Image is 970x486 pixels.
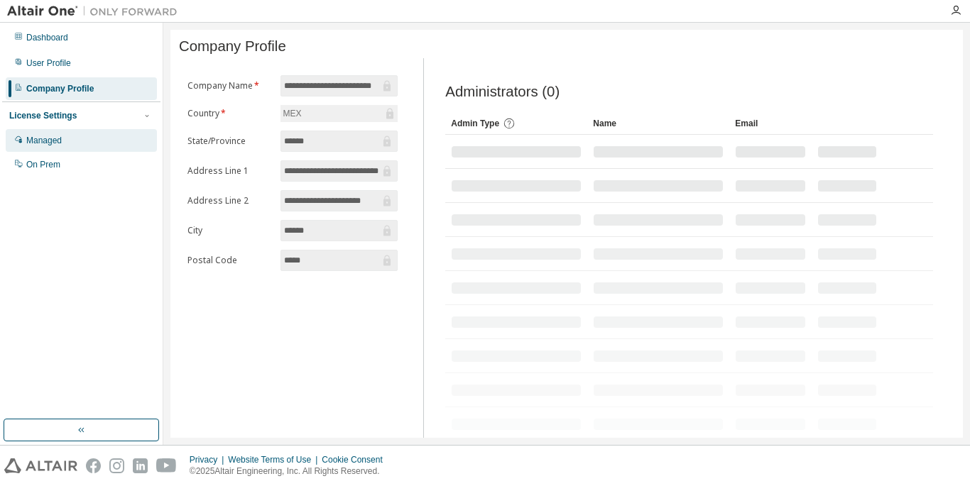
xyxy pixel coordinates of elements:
[187,255,272,266] label: Postal Code
[187,225,272,236] label: City
[322,454,391,465] div: Cookie Consent
[187,136,272,147] label: State/Province
[7,4,185,18] img: Altair One
[187,195,272,206] label: Address Line 2
[187,80,272,92] label: Company Name
[4,458,77,473] img: altair_logo.svg
[179,38,286,55] span: Company Profile
[190,454,228,465] div: Privacy
[26,32,68,43] div: Dashboard
[26,83,94,94] div: Company Profile
[133,458,148,473] img: linkedin.svg
[26,135,62,146] div: Managed
[109,458,124,473] img: instagram.svg
[190,465,391,477] p: © 2025 Altair Engineering, Inc. All Rights Reserved.
[187,108,272,119] label: Country
[281,106,304,121] div: MEX
[156,458,177,473] img: youtube.svg
[735,112,806,135] div: Email
[26,57,71,69] div: User Profile
[280,105,398,122] div: MEX
[451,118,499,128] span: Admin Type
[187,165,272,177] label: Address Line 1
[445,84,560,100] span: Administrators (0)
[228,454,322,465] div: Website Terms of Use
[26,159,60,170] div: On Prem
[593,112,724,135] div: Name
[86,458,101,473] img: facebook.svg
[9,110,77,121] div: License Settings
